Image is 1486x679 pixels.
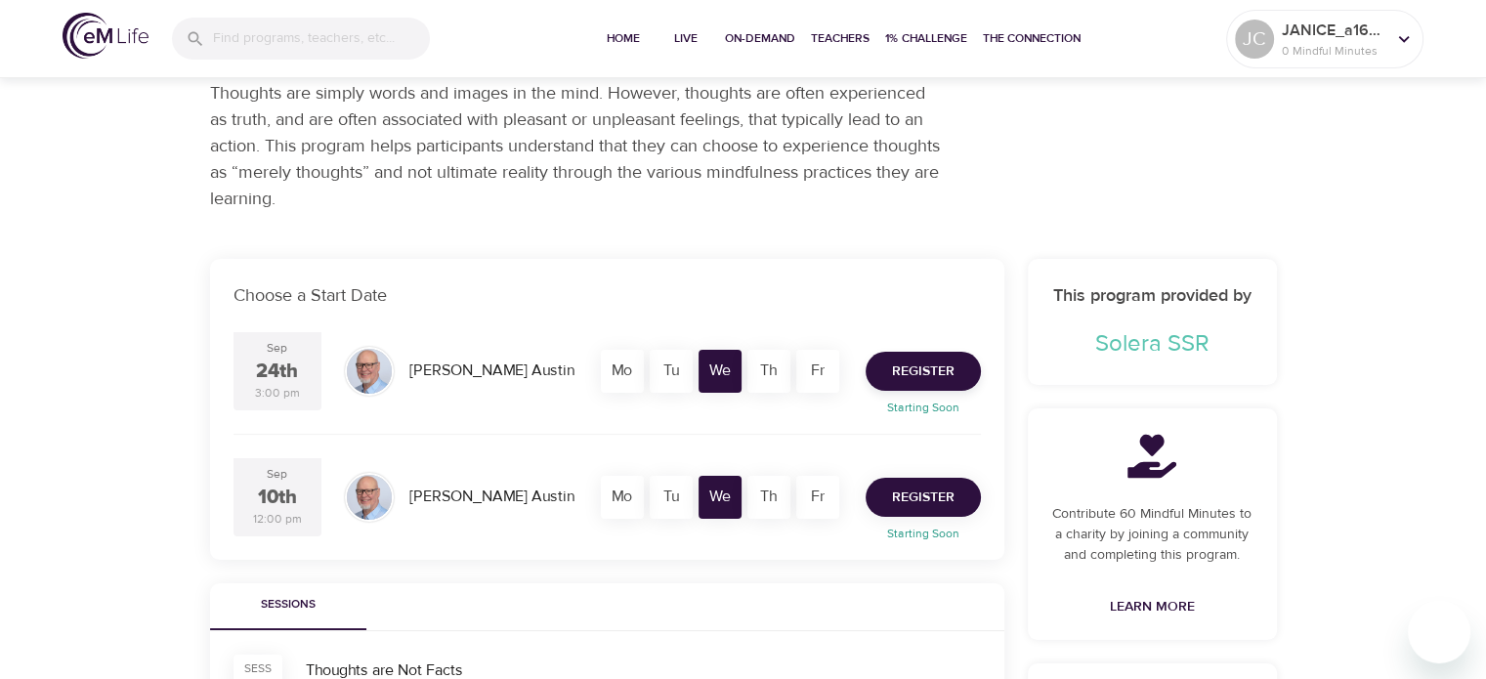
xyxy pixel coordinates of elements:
[1102,589,1203,625] a: Learn More
[1235,20,1274,59] div: JC
[854,399,993,416] p: Starting Soon
[1282,42,1385,60] p: 0 Mindful Minutes
[885,28,967,49] span: 1% Challenge
[983,28,1081,49] span: The Connection
[256,358,298,386] div: 24th
[892,360,955,384] span: Register
[699,476,742,519] div: We
[892,486,955,510] span: Register
[725,28,795,49] span: On-Demand
[222,595,355,615] span: Sessions
[601,476,644,519] div: Mo
[1051,504,1253,566] p: Contribute 60 Mindful Minutes to a charity by joining a community and completing this program.
[601,350,644,393] div: Mo
[811,28,870,49] span: Teachers
[600,28,647,49] span: Home
[747,350,790,393] div: Th
[1051,282,1253,311] h6: This program provided by
[866,352,981,391] button: Register
[213,18,430,60] input: Find programs, teachers, etc...
[267,340,287,357] div: Sep
[699,350,742,393] div: We
[63,13,149,59] img: logo
[267,466,287,483] div: Sep
[662,28,709,49] span: Live
[1282,19,1385,42] p: JANICE_a169f8
[796,476,839,519] div: Fr
[402,478,582,516] div: [PERSON_NAME] Austin
[402,352,582,390] div: [PERSON_NAME] Austin
[747,476,790,519] div: Th
[854,525,993,542] p: Starting Soon
[1051,326,1253,361] p: Solera SSR
[210,27,943,212] p: The way that we think, and our habitual thought patterns can increase our experience of stress an...
[1110,595,1195,619] span: Learn More
[258,484,297,512] div: 10th
[650,350,693,393] div: Tu
[650,476,693,519] div: Tu
[796,350,839,393] div: Fr
[866,478,981,517] button: Register
[1408,601,1470,663] iframe: Button to launch messaging window
[253,511,302,528] div: 12:00 pm
[255,385,300,402] div: 3:00 pm
[234,282,981,309] p: Choose a Start Date
[244,660,272,677] div: SESS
